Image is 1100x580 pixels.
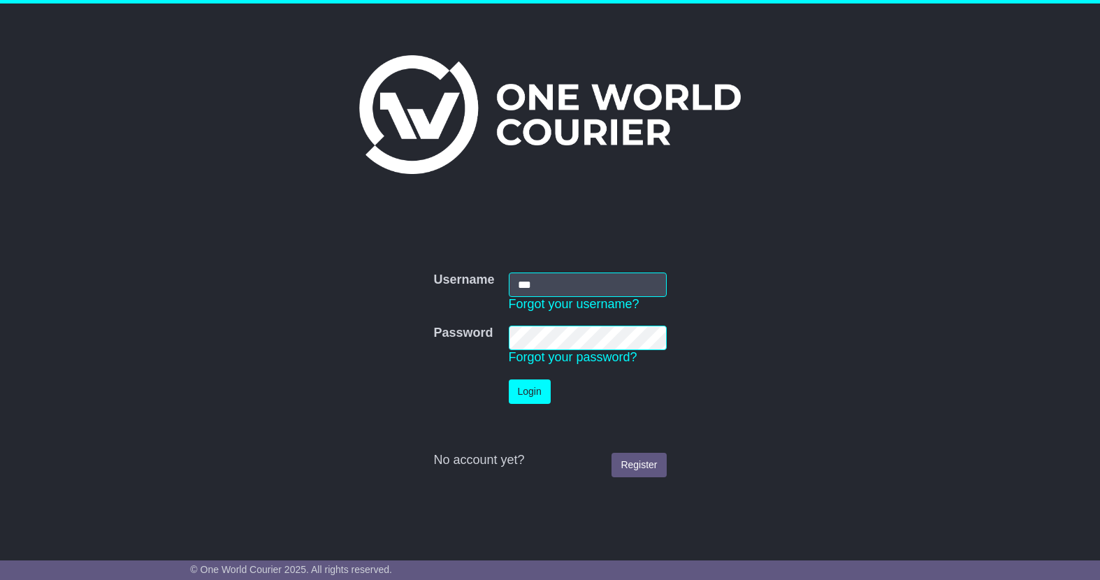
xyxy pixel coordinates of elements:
[509,297,639,311] a: Forgot your username?
[433,273,494,288] label: Username
[509,350,637,364] a: Forgot your password?
[509,379,551,404] button: Login
[611,453,666,477] a: Register
[359,55,741,174] img: One World
[433,326,493,341] label: Password
[190,564,392,575] span: © One World Courier 2025. All rights reserved.
[433,453,666,468] div: No account yet?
